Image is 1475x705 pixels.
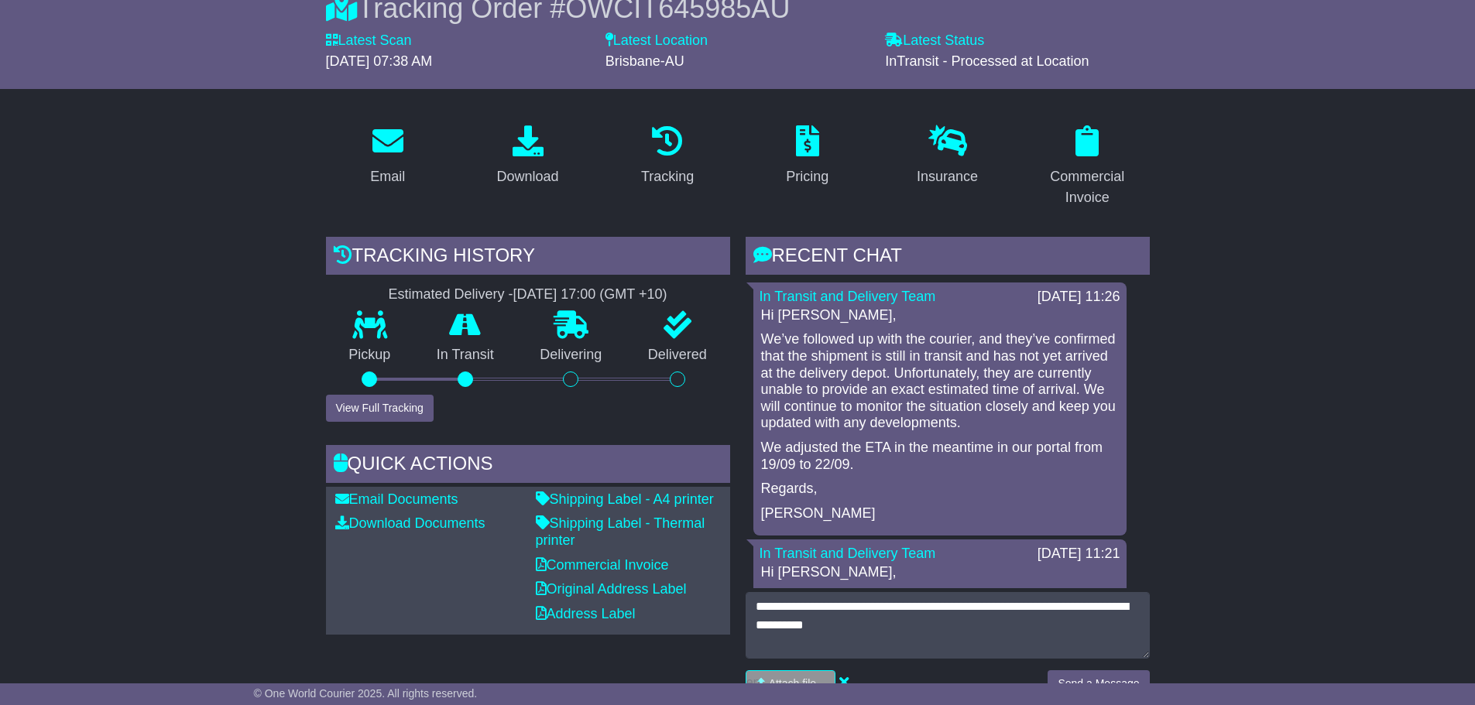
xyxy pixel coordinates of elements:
a: Email [360,120,415,193]
div: RECENT CHAT [746,237,1150,279]
p: Hi [PERSON_NAME], [761,564,1119,581]
a: Tracking [631,120,704,193]
a: Download [486,120,568,193]
div: Commercial Invoice [1035,166,1140,208]
span: InTransit - Processed at Location [885,53,1089,69]
div: [DATE] 17:00 (GMT +10) [513,286,667,303]
p: Delivering [517,347,626,364]
a: Shipping Label - A4 printer [536,491,714,507]
p: Hi [PERSON_NAME], [761,307,1119,324]
div: Tracking history [326,237,730,279]
p: [PERSON_NAME] [761,505,1119,522]
a: Download Documents [335,515,485,531]
div: Email [370,166,405,187]
a: Insurance [907,120,988,193]
a: Commercial Invoice [1025,120,1150,214]
label: Latest Status [885,33,984,50]
div: [DATE] 11:21 [1038,546,1120,563]
div: Quick Actions [326,445,730,487]
div: Insurance [917,166,978,187]
a: Email Documents [335,491,458,507]
button: View Full Tracking [326,395,434,422]
div: Download [496,166,558,187]
span: © One World Courier 2025. All rights reserved. [254,687,478,700]
a: Commercial Invoice [536,557,669,573]
div: Pricing [786,166,828,187]
span: [DATE] 07:38 AM [326,53,433,69]
span: Brisbane-AU [605,53,684,69]
label: Latest Location [605,33,708,50]
button: Send a Message [1048,670,1149,697]
a: Shipping Label - Thermal printer [536,515,705,548]
div: [DATE] 11:26 [1038,289,1120,306]
p: Pickup [326,347,414,364]
a: Address Label [536,606,636,621]
div: Tracking [641,166,694,187]
div: Estimated Delivery - [326,286,730,303]
a: Pricing [776,120,839,193]
a: In Transit and Delivery Team [760,546,936,561]
a: In Transit and Delivery Team [760,289,936,304]
a: Original Address Label [536,581,687,597]
p: Regards, [761,481,1119,498]
p: We adjusted the ETA in the meantime in our portal from 19/09 to 22/09. [761,440,1119,473]
label: Latest Scan [326,33,412,50]
p: Delivered [625,347,730,364]
p: In Transit [413,347,517,364]
p: We’ve followed up with the courier, and they’ve confirmed that the shipment is still in transit a... [761,331,1119,432]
